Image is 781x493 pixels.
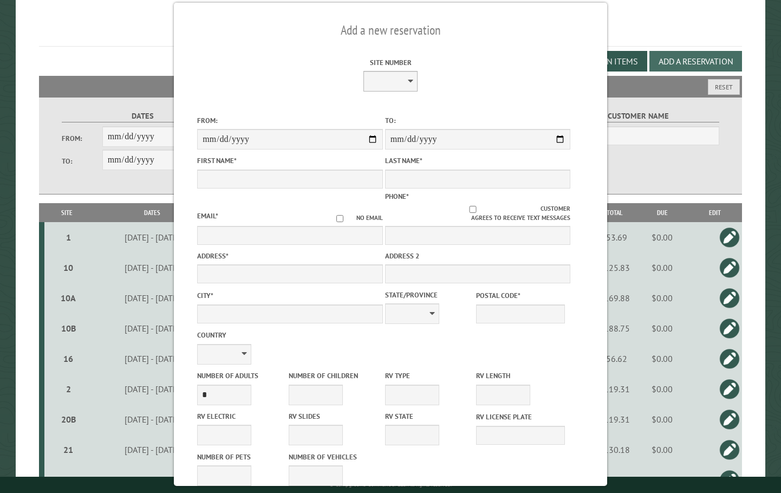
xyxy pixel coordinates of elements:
[197,330,382,340] label: Country
[197,115,382,126] label: From:
[323,213,383,223] label: No email
[385,155,570,166] label: Last Name
[636,434,688,465] td: $0.00
[636,222,688,252] td: $0.00
[323,215,356,222] input: No email
[593,313,636,343] td: $188.75
[197,155,382,166] label: First Name
[385,251,570,261] label: Address 2
[593,434,636,465] td: $130.18
[385,411,474,421] label: RV State
[636,404,688,434] td: $0.00
[636,283,688,313] td: $0.00
[197,290,382,301] label: City
[49,262,88,273] div: 10
[92,414,213,425] div: [DATE] - [DATE]
[593,283,636,313] td: $169.88
[636,343,688,374] td: $0.00
[593,222,636,252] td: $53.69
[49,353,88,364] div: 16
[90,203,215,222] th: Dates
[649,51,742,72] button: Add a Reservation
[39,76,742,96] h2: Filters
[92,262,213,273] div: [DATE] - [DATE]
[49,323,88,334] div: 10B
[49,384,88,394] div: 2
[92,475,213,485] div: [DATE] - [DATE]
[197,211,218,220] label: Email
[197,411,286,421] label: RV Electric
[593,252,636,283] td: $125.83
[92,293,213,303] div: [DATE] - [DATE]
[49,444,88,455] div: 21
[385,290,474,300] label: State/Province
[708,79,740,95] button: Reset
[593,374,636,404] td: $119.31
[289,411,378,421] label: RV Slides
[92,384,213,394] div: [DATE] - [DATE]
[593,343,636,374] td: $56.62
[557,110,719,122] label: Customer Name
[39,17,742,47] h1: Reservations
[636,374,688,404] td: $0.00
[476,412,565,422] label: RV License Plate
[289,371,378,381] label: Number of Children
[298,57,483,68] label: Site Number
[688,203,742,222] th: Edit
[476,371,565,381] label: RV Length
[593,404,636,434] td: $119.31
[49,414,88,425] div: 20B
[92,444,213,455] div: [DATE] - [DATE]
[289,452,378,462] label: Number of Vehicles
[49,293,88,303] div: 10A
[92,353,213,364] div: [DATE] - [DATE]
[385,192,409,201] label: Phone
[197,371,286,381] label: Number of Adults
[92,323,213,334] div: [DATE] - [DATE]
[385,371,474,381] label: RV Type
[385,204,570,223] label: Customer agrees to receive text messages
[636,203,688,222] th: Due
[49,232,88,243] div: 1
[197,251,382,261] label: Address
[385,115,570,126] label: To:
[476,290,565,301] label: Postal Code
[405,206,541,213] input: Customer agrees to receive text messages
[197,452,286,462] label: Number of Pets
[49,475,88,485] div: 3
[329,481,452,488] small: © Campground Commander LLC. All rights reserved.
[636,313,688,343] td: $0.00
[636,252,688,283] td: $0.00
[62,133,102,144] label: From:
[92,232,213,243] div: [DATE] - [DATE]
[197,20,584,41] h2: Add a new reservation
[593,203,636,222] th: Total
[62,156,102,166] label: To:
[44,203,89,222] th: Site
[62,110,224,122] label: Dates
